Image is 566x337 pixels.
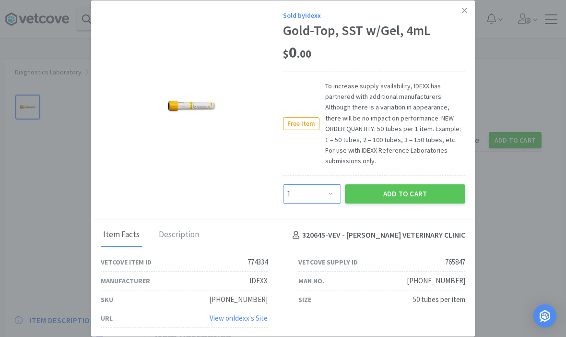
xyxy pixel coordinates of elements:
span: 0 [283,43,311,62]
a: View onIdexx's Site [210,313,268,323]
div: 50 tubes per item [413,294,465,305]
div: [PHONE_NUMBER] [209,294,268,305]
span: . 00 [297,47,311,60]
div: Vetcove Item ID [101,257,152,267]
div: Sold by Idexx [283,10,465,21]
div: Manufacturer [101,276,150,286]
div: Description [156,223,201,247]
div: IDEXX [249,275,268,287]
div: [PHONE_NUMBER] [407,275,465,287]
div: 774334 [248,256,268,268]
span: Free Item [283,118,319,130]
button: Add to Cart [345,184,465,204]
div: Man No. [298,276,324,286]
div: 765847 [445,256,465,268]
div: URL [101,313,113,324]
span: To increase supply availability, IDEXX has partnered with additional manufacturers. Although ther... [319,81,465,167]
div: SKU [101,294,113,305]
div: Open Intercom Messenger [533,304,556,327]
h4: 320645 - VEV - [PERSON_NAME] VETERINARY CLINIC [289,229,465,241]
div: Gold-Top, SST w/Gel, 4mL [283,23,465,39]
img: ebff44d04c084d9dbb62ce5b5222f2e7_765847.png [156,71,228,143]
div: Vetcove Supply ID [298,257,358,267]
span: $ [283,47,289,60]
div: Size [298,294,311,305]
div: Item Facts [101,223,142,247]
